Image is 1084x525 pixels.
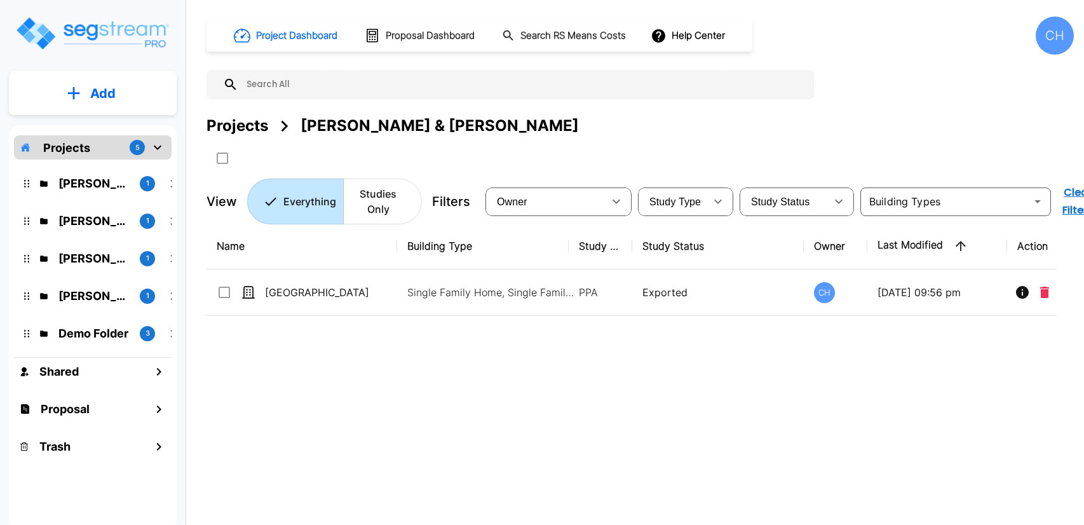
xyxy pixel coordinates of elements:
th: Owner [804,223,867,269]
div: Select [488,184,604,219]
p: [DATE] 09:56 pm [877,285,997,300]
th: Building Type [397,223,569,269]
p: 3 [146,328,150,339]
input: Search All [238,70,808,99]
button: Everything [247,179,344,224]
p: Projects [43,139,90,156]
p: 1 [146,290,149,301]
button: Info [1010,280,1035,305]
span: Study Type [649,196,701,207]
h1: Proposal Dashboard [386,29,475,43]
button: Open [1029,193,1047,210]
p: 1 [146,253,149,264]
button: Studies Only [343,179,422,224]
p: Suzanne Moore [58,287,130,304]
p: Add [90,84,116,103]
div: Select [640,184,705,219]
button: Add [9,75,177,112]
button: Help Center [648,24,730,48]
button: Project Dashboard [229,22,344,50]
p: View [207,192,237,211]
h1: Trash [39,438,71,455]
p: Single Family Home, Single Family Home Site [407,285,579,300]
h1: Project Dashboard [256,29,337,43]
button: Search RS Means Costs [497,24,633,48]
div: CH [814,282,835,303]
p: [GEOGRAPHIC_DATA] [265,285,392,300]
p: Randy Watkins [58,212,130,229]
button: SelectAll [210,146,235,171]
p: Studies Only [351,186,406,217]
p: Exported [642,285,794,300]
h1: Shared [39,363,79,380]
th: Name [207,223,397,269]
th: Last Modified [867,223,1007,269]
p: Demo Folder [58,325,130,342]
p: 1 [146,215,149,226]
p: 1 [146,178,149,189]
th: Study Status [632,223,804,269]
span: Owner [497,196,527,207]
div: [PERSON_NAME] & [PERSON_NAME] [301,114,579,137]
button: Proposal Dashboard [360,22,482,49]
span: Study Status [751,196,810,207]
div: Select [742,184,826,219]
p: Darren & Jessica Brown [58,175,130,192]
div: Platform [247,179,422,224]
p: Filters [432,192,470,211]
p: 5 [135,142,140,153]
p: Mike Jenkins [58,250,130,267]
input: Building Types [864,193,1026,210]
p: Everything [283,194,336,209]
h1: Search RS Means Costs [520,29,626,43]
img: Logo [15,15,170,51]
th: Study Type [569,223,632,269]
div: CH [1036,17,1074,55]
h1: Proposal [41,400,90,418]
button: Delete [1035,280,1054,305]
div: Projects [207,114,268,137]
p: PPA [579,285,622,300]
button: More-Options [1054,280,1080,305]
